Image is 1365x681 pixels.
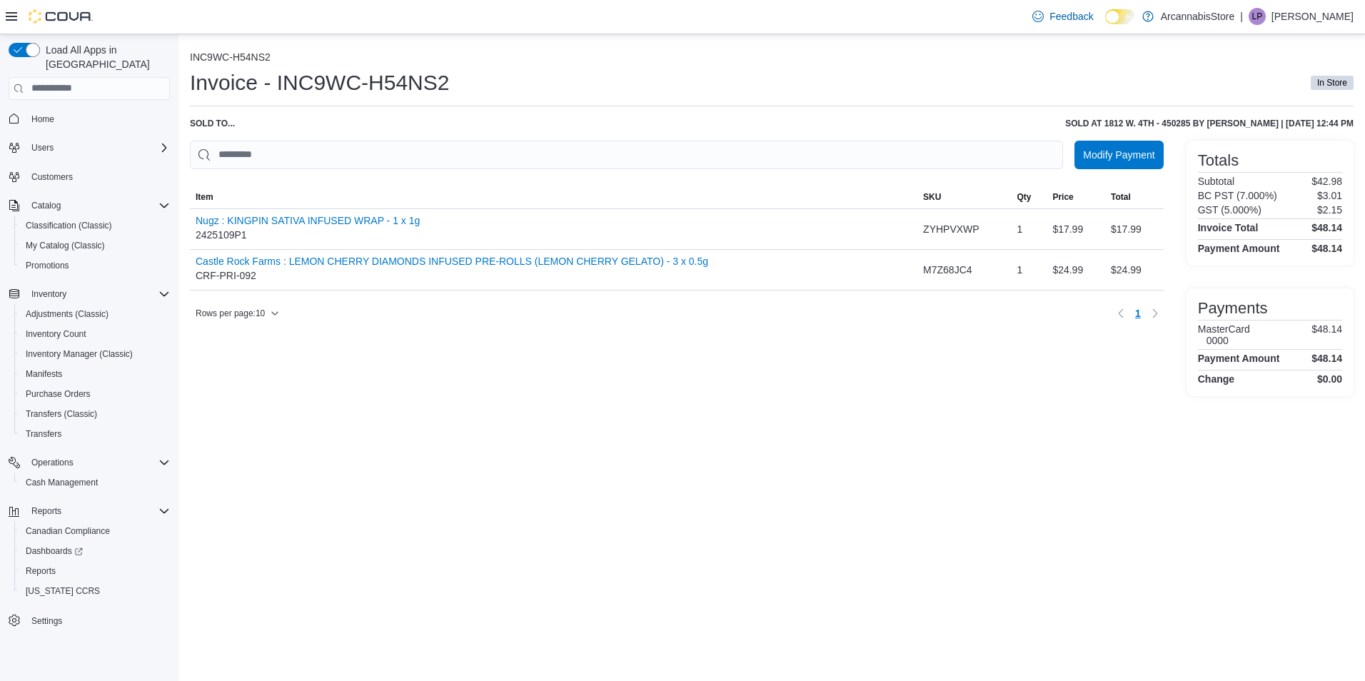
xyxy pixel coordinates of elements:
[1198,190,1277,201] h6: BC PST (7.000%)
[40,43,170,71] span: Load All Apps in [GEOGRAPHIC_DATA]
[3,138,176,158] button: Users
[14,521,176,541] button: Canadian Compliance
[190,69,449,97] h1: Invoice - INC9WC-H54NS2
[26,168,79,186] a: Customers
[1011,186,1047,208] button: Qty
[20,217,118,234] a: Classification (Classic)
[3,284,176,304] button: Inventory
[26,168,170,186] span: Customers
[26,477,98,488] span: Cash Management
[1311,243,1342,254] h4: $48.14
[14,581,176,601] button: [US_STATE] CCRS
[26,260,69,271] span: Promotions
[190,51,1354,66] nav: An example of EuiBreadcrumbs
[20,237,170,254] span: My Catalog (Classic)
[923,261,972,278] span: M7Z68JC4
[1083,148,1154,162] span: Modify Payment
[1311,353,1342,364] h4: $48.14
[26,503,67,520] button: Reports
[923,221,979,238] span: ZYHPVXWP
[1271,8,1354,25] p: [PERSON_NAME]
[26,348,133,360] span: Inventory Manager (Classic)
[1317,190,1342,201] p: $3.01
[20,345,170,363] span: Inventory Manager (Classic)
[14,256,176,276] button: Promotions
[190,141,1063,169] input: This is a search bar. As you type, the results lower in the page will automatically filter.
[1105,24,1106,25] span: Dark Mode
[917,186,1011,208] button: SKU
[20,474,104,491] a: Cash Management
[20,257,75,274] a: Promotions
[1047,215,1105,243] div: $17.99
[1074,141,1163,169] button: Modify Payment
[31,200,61,211] span: Catalog
[1311,76,1354,90] span: In Store
[20,543,170,560] span: Dashboards
[26,428,61,440] span: Transfers
[20,523,170,540] span: Canadian Compliance
[31,457,74,468] span: Operations
[20,326,170,343] span: Inventory Count
[26,197,170,214] span: Catalog
[1198,373,1234,385] h4: Change
[1011,215,1047,243] div: 1
[196,215,420,226] button: Nugz : KINGPIN SATIVA INFUSED WRAP - 1 x 1g
[20,306,114,323] a: Adjustments (Classic)
[26,585,100,597] span: [US_STATE] CCRS
[1129,302,1147,325] button: Page 1 of 1
[1105,256,1164,284] div: $24.99
[26,220,112,231] span: Classification (Classic)
[1135,306,1141,321] span: 1
[31,113,54,125] span: Home
[31,171,73,183] span: Customers
[14,324,176,344] button: Inventory Count
[26,611,170,629] span: Settings
[26,139,170,156] span: Users
[1311,222,1342,233] h4: $48.14
[1311,323,1342,346] p: $48.14
[20,326,92,343] a: Inventory Count
[20,582,106,600] a: [US_STATE] CCRS
[20,306,170,323] span: Adjustments (Classic)
[26,197,66,214] button: Catalog
[20,523,116,540] a: Canadian Compliance
[20,543,89,560] a: Dashboards
[20,345,138,363] a: Inventory Manager (Classic)
[1198,152,1239,169] h3: Totals
[923,191,941,203] span: SKU
[26,454,79,471] button: Operations
[14,216,176,236] button: Classification (Classic)
[26,240,105,251] span: My Catalog (Classic)
[196,308,265,319] span: Rows per page : 10
[1198,243,1280,254] h4: Payment Amount
[31,615,62,627] span: Settings
[190,51,271,63] button: INC9WC-H54NS2
[26,368,62,380] span: Manifests
[20,474,170,491] span: Cash Management
[26,110,170,128] span: Home
[1207,335,1250,346] h6: 0000
[26,612,68,630] a: Settings
[1017,191,1031,203] span: Qty
[1112,302,1164,325] nav: Pagination for table: MemoryTable from EuiInMemoryTable
[26,286,170,303] span: Inventory
[3,501,176,521] button: Reports
[196,256,708,284] div: CRF-PRI-092
[20,405,170,423] span: Transfers (Classic)
[20,563,170,580] span: Reports
[1105,215,1164,243] div: $17.99
[31,142,54,153] span: Users
[1129,302,1147,325] ul: Pagination for table: MemoryTable from EuiInMemoryTable
[9,103,170,668] nav: Complex example
[196,215,420,243] div: 2425109P1
[20,217,170,234] span: Classification (Classic)
[1311,176,1342,187] p: $42.98
[26,111,60,128] a: Home
[20,257,170,274] span: Promotions
[31,288,66,300] span: Inventory
[1047,186,1105,208] button: Price
[3,610,176,630] button: Settings
[1105,186,1164,208] button: Total
[1252,8,1263,25] span: LP
[14,473,176,493] button: Cash Management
